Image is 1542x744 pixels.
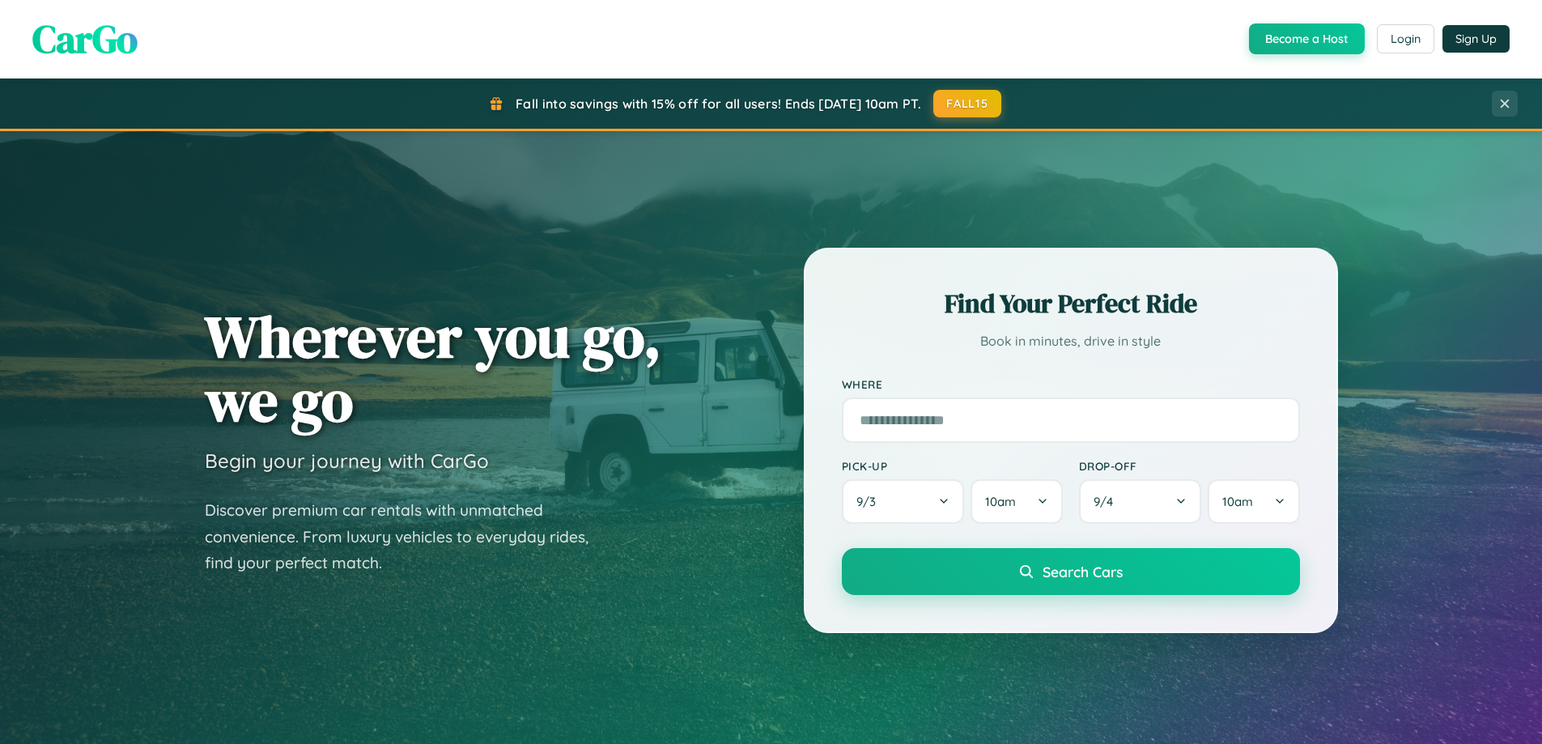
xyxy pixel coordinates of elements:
[1208,479,1299,524] button: 10am
[1043,563,1123,580] span: Search Cars
[842,479,965,524] button: 9/3
[1094,494,1121,509] span: 9 / 4
[1249,23,1365,54] button: Become a Host
[933,90,1001,117] button: FALL15
[205,304,661,432] h1: Wherever you go, we go
[842,329,1300,353] p: Book in minutes, drive in style
[842,459,1063,473] label: Pick-up
[856,494,884,509] span: 9 / 3
[205,497,610,576] p: Discover premium car rentals with unmatched convenience. From luxury vehicles to everyday rides, ...
[205,449,489,473] h3: Begin your journey with CarGo
[842,548,1300,595] button: Search Cars
[842,377,1300,391] label: Where
[1377,24,1434,53] button: Login
[1079,459,1300,473] label: Drop-off
[32,12,138,66] span: CarGo
[1222,494,1253,509] span: 10am
[1079,479,1202,524] button: 9/4
[842,286,1300,321] h2: Find Your Perfect Ride
[985,494,1016,509] span: 10am
[971,479,1062,524] button: 10am
[1442,25,1510,53] button: Sign Up
[516,96,921,112] span: Fall into savings with 15% off for all users! Ends [DATE] 10am PT.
